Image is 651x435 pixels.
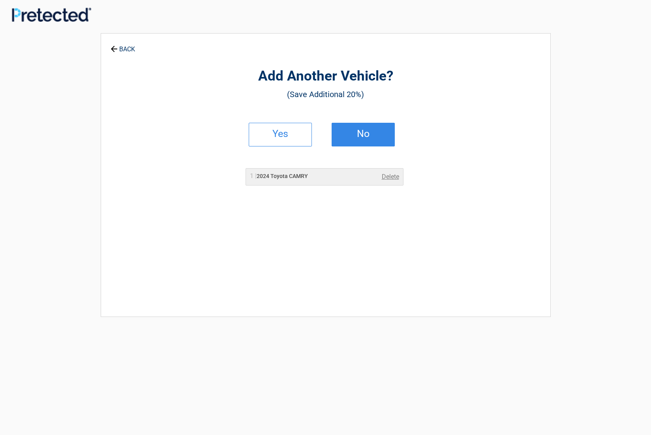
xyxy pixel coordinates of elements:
[144,88,507,101] h3: (Save Additional 20%)
[250,172,308,180] h2: 2024 Toyota CAMRY
[12,7,91,22] img: Main Logo
[340,131,386,137] h2: No
[144,67,507,86] h2: Add Another Vehicle?
[109,39,137,52] a: BACK
[250,172,257,180] span: 1 |
[257,131,304,137] h2: Yes
[382,172,399,182] a: Delete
